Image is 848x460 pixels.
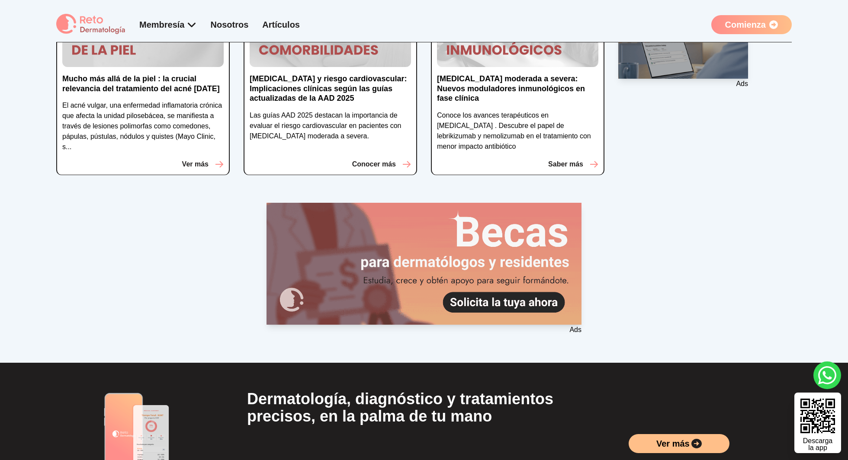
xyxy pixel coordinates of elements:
[352,159,396,169] p: Conocer más
[629,434,729,453] a: Ver más
[62,74,224,93] p: Mucho más allá de la piel : la crucial relevancia del tratamiento del acné [DATE]
[267,203,581,324] img: Ad - web | home | side | reto dermatologia becas | 2025-08-28 | 1
[62,100,224,152] p: El acné vulgar, una enfermedad inflamatoria crónica que afecta la unidad pilosebácea, se manifies...
[139,19,197,31] div: Membresía
[62,74,224,100] a: Mucho más allá de la piel : la crucial relevancia del tratamiento del acné [DATE]
[711,15,792,34] a: Comienza
[618,79,748,89] p: Ads
[267,325,581,335] p: Ads
[182,159,209,169] p: Ver más
[211,20,249,29] a: Nosotros
[437,110,598,152] p: Conoce los avances terapéuticos en [MEDICAL_DATA] . Descubre el papel de lebrikizumab y nemolizum...
[656,438,690,450] span: Ver más
[56,14,125,35] img: logo Reto dermatología
[262,20,300,29] a: Artículos
[247,390,601,425] h2: Dermatología, diagnóstico y tratamientos precisos, en la palma de tu mano
[250,110,411,141] p: Las guías AAD 2025 destacan la importancia de evaluar el riesgo cardiovascular en pacientes con [...
[803,438,832,451] div: Descarga la app
[437,74,598,110] a: [MEDICAL_DATA] moderada a severa: Nuevos moduladores inmunológicos en fase clínica
[182,159,224,169] button: Ver más
[548,159,598,169] button: Saber más
[352,159,411,169] button: Conocer más
[250,74,411,110] a: [MEDICAL_DATA] y riesgo cardiovascular: Implicaciones clínicas según las guías actualizadas de la...
[437,74,598,103] p: [MEDICAL_DATA] moderada a severa: Nuevos moduladores inmunológicos en fase clínica
[548,159,583,169] p: Saber más
[813,361,841,389] a: whatsapp button
[250,74,411,103] p: [MEDICAL_DATA] y riesgo cardiovascular: Implicaciones clínicas según las guías actualizadas de la...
